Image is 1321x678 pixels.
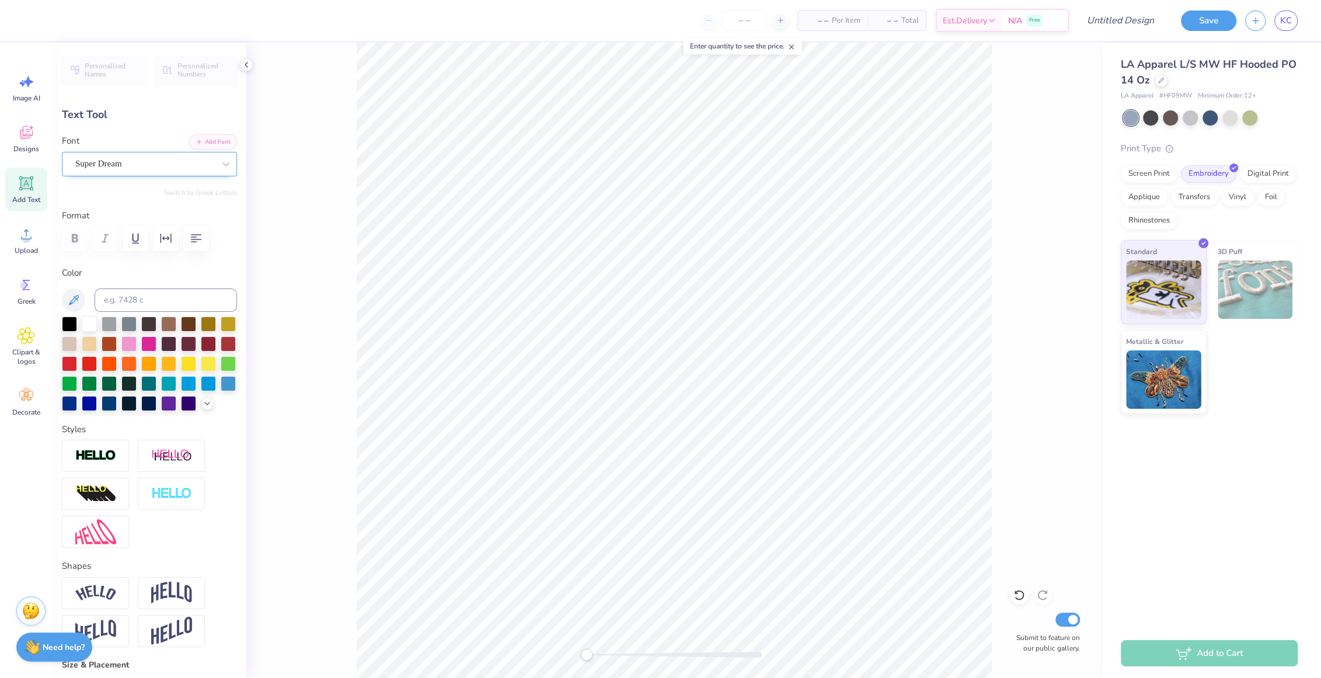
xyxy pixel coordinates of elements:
span: # HF09MW [1159,91,1192,101]
span: Upload [15,246,38,255]
span: Greek [18,297,36,306]
img: Arch [151,582,192,604]
button: Switch to Greek Letters [164,188,237,197]
span: Per Item [832,15,860,27]
span: KC [1280,14,1292,27]
label: Submit to feature on our public gallery. [1010,632,1080,653]
label: Color [62,266,237,280]
button: Personalized Names [62,57,144,84]
div: Print Type [1121,142,1298,155]
a: KC [1274,11,1298,31]
img: Flag [75,620,116,642]
span: Personalized Names [85,62,137,78]
span: Personalized Numbers [177,62,230,78]
button: Personalized Numbers [155,57,237,84]
span: Metallic & Glitter [1126,335,1184,347]
img: 3D Illusion [75,485,116,503]
span: Free [1029,16,1040,25]
div: Digital Print [1240,165,1296,183]
span: Clipart & logos [7,347,46,366]
img: 3D Puff [1218,260,1293,319]
span: – – [874,15,898,27]
div: Enter quantity to see the price. [684,38,802,54]
img: Standard [1126,260,1201,319]
img: Free Distort [75,519,116,544]
span: LA Apparel L/S MW HF Hooded PO 14 Oz [1121,57,1296,87]
span: Add Text [12,195,40,204]
img: Shadow [151,448,192,463]
input: – – [722,10,767,31]
span: N/A [1008,15,1022,27]
button: Add Font [189,134,237,149]
label: Font [62,134,79,148]
span: Image AI [13,93,40,103]
span: Est. Delivery [943,15,987,27]
div: Transfers [1171,189,1218,206]
span: LA Apparel [1121,91,1153,101]
button: Save [1181,11,1236,31]
div: Rhinestones [1121,212,1177,230]
div: Accessibility label [581,649,592,660]
div: Embroidery [1181,165,1236,183]
label: Styles [62,423,86,436]
img: Metallic & Glitter [1126,350,1201,409]
img: Stroke [75,449,116,463]
div: Text Tool [62,107,237,123]
div: Applique [1121,189,1167,206]
input: e.g. 7428 c [95,288,237,312]
div: Screen Print [1121,165,1177,183]
span: Decorate [12,408,40,417]
input: Untitled Design [1078,9,1163,32]
div: Vinyl [1221,189,1254,206]
span: Minimum Order: 12 + [1198,91,1256,101]
img: Negative Space [151,487,192,500]
span: – – [805,15,828,27]
img: Arc [75,585,116,601]
span: Total [901,15,919,27]
span: Standard [1126,245,1157,258]
label: Format [62,209,237,222]
label: Shapes [62,559,91,573]
div: Size & Placement [62,659,237,671]
div: Foil [1257,189,1285,206]
img: Rise [151,617,192,645]
span: 3D Puff [1218,245,1242,258]
span: Designs [13,144,39,154]
strong: Need help? [43,642,85,653]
